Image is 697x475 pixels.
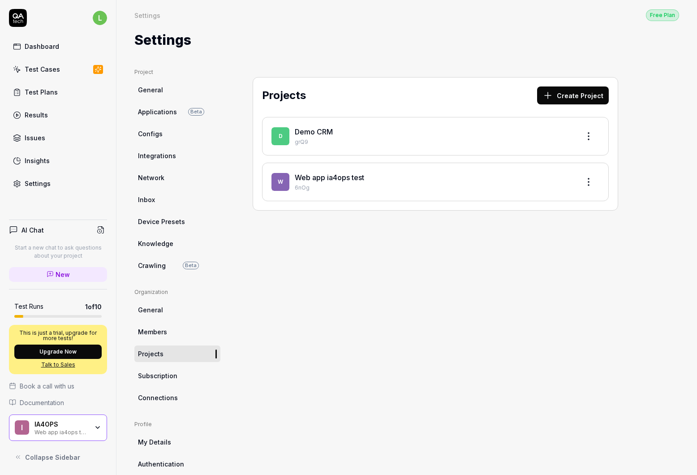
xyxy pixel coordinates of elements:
[25,133,45,142] div: Issues
[138,305,163,315] span: General
[138,393,178,402] span: Connections
[138,371,177,380] span: Subscription
[138,129,163,138] span: Configs
[138,349,163,358] span: Projects
[25,110,48,120] div: Results
[138,195,155,204] span: Inbox
[9,152,107,169] a: Insights
[15,420,29,435] span: I
[134,324,220,340] a: Members
[295,184,572,192] p: 6nOg
[138,173,164,182] span: Network
[134,345,220,362] a: Projects
[134,456,220,472] a: Authentication
[9,175,107,192] a: Settings
[20,381,74,391] span: Book a call with us
[9,267,107,282] a: New
[25,179,51,188] div: Settings
[262,87,306,104] h2: Projects
[138,239,173,248] span: Knowledge
[138,217,185,226] span: Device Presets
[9,398,107,407] a: Documentation
[134,302,220,318] a: General
[138,459,184,469] span: Authentication
[138,107,177,117] span: Applications
[134,30,191,50] h1: Settings
[271,127,289,145] span: D
[134,82,220,98] a: General
[9,415,107,441] button: IIA4OPSWeb app ia4ops test
[9,38,107,55] a: Dashboard
[134,169,220,186] a: Network
[14,302,43,311] h5: Test Runs
[25,87,58,97] div: Test Plans
[134,213,220,230] a: Device Presets
[134,235,220,252] a: Knowledge
[646,9,679,21] button: Free Plan
[9,106,107,124] a: Results
[134,191,220,208] a: Inbox
[138,437,171,447] span: My Details
[134,389,220,406] a: Connections
[9,129,107,147] a: Issues
[138,85,163,95] span: General
[138,261,166,270] span: Crawling
[271,173,289,191] span: W
[34,428,88,435] div: Web app ia4ops test
[93,9,107,27] button: l
[56,270,70,279] span: New
[138,327,167,337] span: Members
[25,453,80,462] span: Collapse Sidebar
[134,288,220,296] div: Organization
[14,361,102,369] a: Talk to Sales
[9,448,107,466] button: Collapse Sidebar
[134,11,160,20] div: Settings
[25,156,50,165] div: Insights
[183,262,199,269] span: Beta
[134,434,220,450] a: My Details
[34,420,88,428] div: IA4OPS
[295,127,333,136] a: Demo CRM
[9,83,107,101] a: Test Plans
[134,257,220,274] a: CrawlingBeta
[134,68,220,76] div: Project
[25,42,59,51] div: Dashboard
[295,173,364,182] a: Web app ia4ops test
[20,398,64,407] span: Documentation
[134,104,220,120] a: ApplicationsBeta
[9,60,107,78] a: Test Cases
[188,108,204,116] span: Beta
[134,420,220,428] div: Profile
[14,345,102,359] button: Upgrade Now
[138,151,176,160] span: Integrations
[134,367,220,384] a: Subscription
[22,225,44,235] h4: AI Chat
[9,381,107,391] a: Book a call with us
[14,330,102,341] p: This is just a trial, upgrade for more tests!
[93,11,107,25] span: l
[295,138,572,146] p: grQ9
[134,125,220,142] a: Configs
[9,244,107,260] p: Start a new chat to ask questions about your project
[537,86,609,104] button: Create Project
[134,147,220,164] a: Integrations
[25,65,60,74] div: Test Cases
[85,302,102,311] span: 1 of 10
